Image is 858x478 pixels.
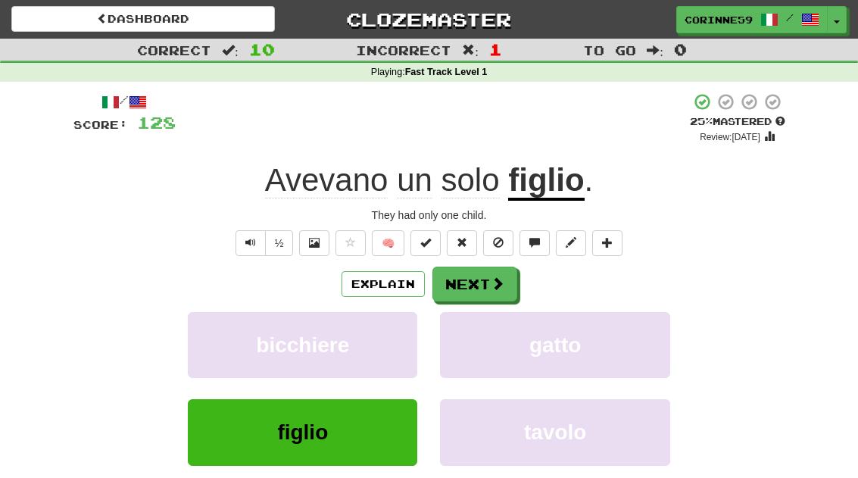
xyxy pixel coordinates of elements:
span: . [585,162,594,198]
a: Clozemaster [298,6,561,33]
span: 128 [137,113,176,132]
span: : [647,44,663,57]
span: Correct [137,42,211,58]
button: bicchiere [188,312,417,378]
button: tavolo [440,399,669,465]
button: Next [432,267,517,301]
span: To go [583,42,636,58]
span: 10 [249,40,275,58]
small: Review: [DATE] [700,132,760,142]
span: Corinne59 [685,13,753,27]
button: Discuss sentence (alt+u) [519,230,550,256]
button: Play sentence audio (ctl+space) [236,230,266,256]
button: Edit sentence (alt+d) [556,230,586,256]
span: bicchiere [256,333,349,357]
span: solo [441,162,500,198]
span: : [462,44,479,57]
button: Add to collection (alt+a) [592,230,622,256]
span: Incorrect [356,42,451,58]
span: 0 [674,40,687,58]
span: : [222,44,239,57]
span: Avevano [265,162,388,198]
button: Favorite sentence (alt+f) [335,230,366,256]
div: They had only one child. [73,208,785,223]
u: figlio [508,162,584,201]
button: gatto [440,312,669,378]
strong: Fast Track Level 1 [405,67,488,77]
button: 🧠 [372,230,404,256]
span: 1 [489,40,502,58]
div: Text-to-speech controls [232,230,294,256]
span: un [397,162,432,198]
span: figlio [277,420,328,444]
a: Dashboard [11,6,275,32]
button: Reset to 0% Mastered (alt+r) [447,230,477,256]
button: Show image (alt+x) [299,230,329,256]
span: gatto [529,333,581,357]
span: / [786,12,794,23]
span: 25 % [690,115,713,127]
button: Explain [342,271,425,297]
button: Set this sentence to 100% Mastered (alt+m) [410,230,441,256]
button: ½ [265,230,294,256]
span: Score: [73,118,128,131]
button: figlio [188,399,417,465]
div: Mastered [690,115,785,129]
button: Ignore sentence (alt+i) [483,230,513,256]
a: Corinne59 / [676,6,828,33]
span: tavolo [524,420,586,444]
div: / [73,92,176,111]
